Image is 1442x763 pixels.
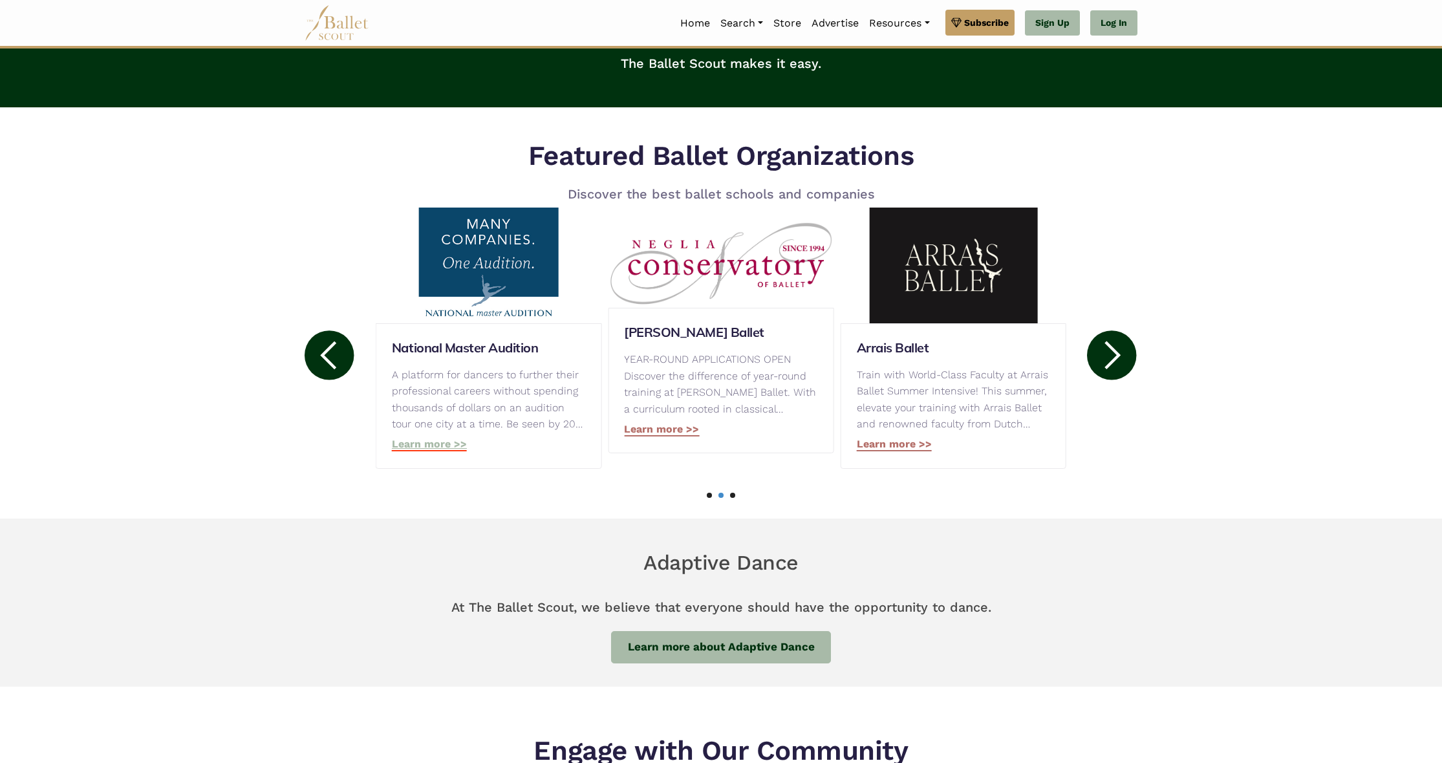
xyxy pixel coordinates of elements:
[518,184,924,204] p: Discover the best ballet schools and companies
[624,351,817,417] p: YEAR-ROUND APPLICATIONS OPEN Discover the difference of year-round training at [PERSON_NAME] Ball...
[392,339,585,356] a: National Master Audition
[611,631,832,663] a: Learn more about Adaptive Dance
[305,43,1137,84] p: The Ballet Scout makes it easy.
[857,438,932,451] a: Learn more >>
[857,367,1050,433] p: Train with World-Class Faculty at Arrais Ballet Summer Intensive! This summer, elevate your train...
[624,423,699,436] a: Learn more >>
[675,10,715,37] a: Home
[841,207,1066,323] img: Arrais Ballet logo
[305,550,1137,577] h6: Adaptive Dance
[857,339,1050,356] a: Arrais Ballet
[964,16,1009,30] span: Subscribe
[518,138,924,174] h5: Featured Ballet Organizations
[1090,10,1137,36] a: Log In
[392,367,585,433] p: A platform for dancers to further their professional careers without spending thousands of dollar...
[305,586,1137,628] p: At The Ballet Scout, we believe that everyone should have the opportunity to dance.
[864,10,934,37] a: Resources
[1025,10,1080,36] a: Sign Up
[945,10,1015,36] a: Subscribe
[806,10,864,37] a: Advertise
[707,493,712,498] a: 1
[730,493,735,498] a: 3
[718,493,724,498] a: 2
[715,10,768,37] a: Search
[768,10,806,37] a: Store
[624,324,817,341] a: [PERSON_NAME] Ballet
[392,438,467,451] a: Learn more >>
[951,16,962,30] img: gem.svg
[376,207,601,323] img: National Master Audition logo
[608,222,834,308] img: Neglia Ballet logo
